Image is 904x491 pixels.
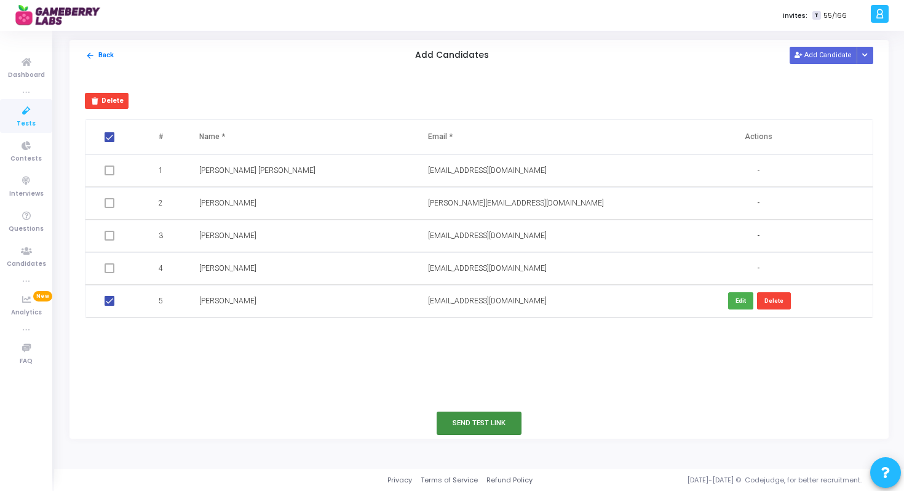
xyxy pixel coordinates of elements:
[8,70,45,81] span: Dashboard
[428,264,547,273] span: [EMAIL_ADDRESS][DOMAIN_NAME]
[11,308,42,318] span: Analytics
[757,198,759,209] span: -
[437,412,521,434] button: Send Test Link
[7,259,46,269] span: Candidates
[415,50,489,61] h5: Add Candidates
[33,291,52,301] span: New
[199,166,315,175] span: [PERSON_NAME] [PERSON_NAME]
[783,10,807,21] label: Invites:
[9,224,44,234] span: Questions
[812,11,820,20] span: T
[199,297,256,305] span: [PERSON_NAME]
[428,166,547,175] span: [EMAIL_ADDRESS][DOMAIN_NAME]
[757,231,759,241] span: -
[728,292,753,309] button: Edit
[416,120,644,154] th: Email *
[757,263,759,274] span: -
[486,475,533,485] a: Refund Policy
[85,93,129,109] button: Delete
[757,292,791,309] button: Delete
[159,230,163,241] span: 3
[15,3,108,28] img: logo
[159,295,163,306] span: 5
[428,231,547,240] span: [EMAIL_ADDRESS][DOMAIN_NAME]
[159,198,163,209] span: 2
[85,50,114,62] button: Back
[159,263,163,274] span: 4
[790,47,857,63] button: Add Candidate
[757,166,759,176] span: -
[428,199,604,207] span: [PERSON_NAME][EMAIL_ADDRESS][DOMAIN_NAME]
[644,120,873,154] th: Actions
[20,356,33,367] span: FAQ
[199,231,256,240] span: [PERSON_NAME]
[823,10,847,21] span: 55/166
[187,120,416,154] th: Name *
[9,189,44,199] span: Interviews
[428,297,547,305] span: [EMAIL_ADDRESS][DOMAIN_NAME]
[199,199,256,207] span: [PERSON_NAME]
[85,51,95,60] mat-icon: arrow_back
[387,475,412,485] a: Privacy
[137,120,188,154] th: #
[857,47,874,63] div: Button group with nested dropdown
[17,119,36,129] span: Tests
[159,165,163,176] span: 1
[421,475,478,485] a: Terms of Service
[199,264,256,273] span: [PERSON_NAME]
[533,475,889,485] div: [DATE]-[DATE] © Codejudge, for better recruitment.
[10,154,42,164] span: Contests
